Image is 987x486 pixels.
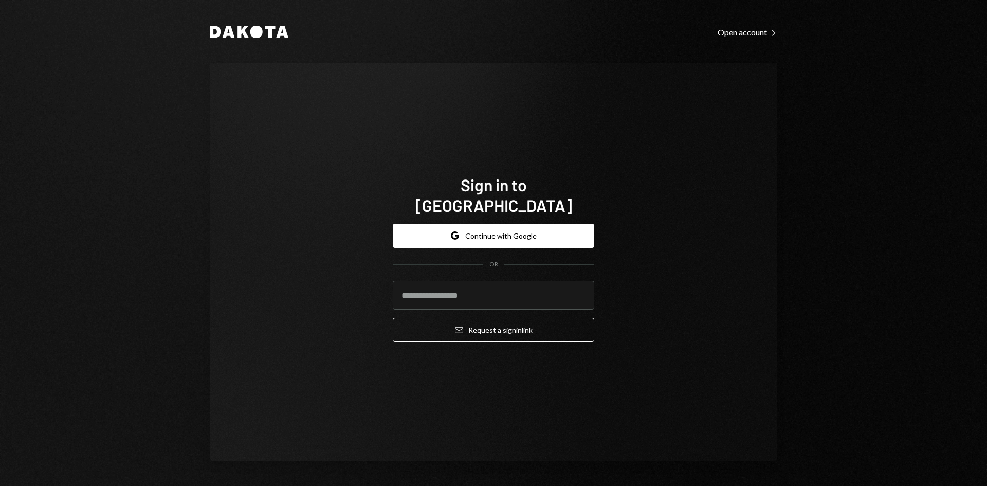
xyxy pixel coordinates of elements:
div: Open account [718,27,777,38]
div: OR [489,260,498,269]
button: Continue with Google [393,224,594,248]
h1: Sign in to [GEOGRAPHIC_DATA] [393,174,594,215]
a: Open account [718,26,777,38]
button: Request a signinlink [393,318,594,342]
